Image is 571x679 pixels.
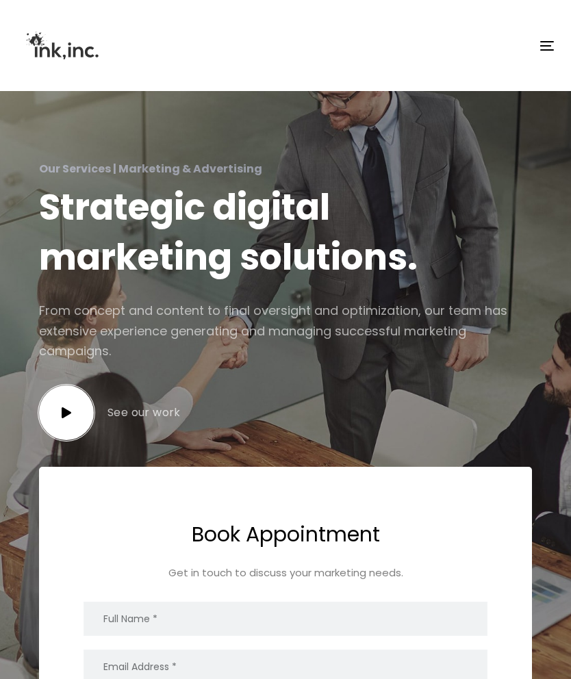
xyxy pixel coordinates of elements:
span: extensive experience generating and managing successful marketing [39,322,466,339]
span: Book Appointment [192,516,380,553]
span: From concept and content to final oversight and optimization, our team has [39,302,507,319]
span: Strategic digital [39,182,330,232]
span: marketing solutions. [39,232,418,282]
span: Our Services | Marketing & Advertising [39,160,262,177]
span: Get in touch to discuss your marketing needs. [168,563,403,583]
input: Full Name * [84,602,487,636]
span: See our work [107,402,181,423]
span: campaigns. [39,342,111,359]
a: See our work [39,392,181,433]
img: Ink, Inc. | Marketing Agency [17,15,107,76]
